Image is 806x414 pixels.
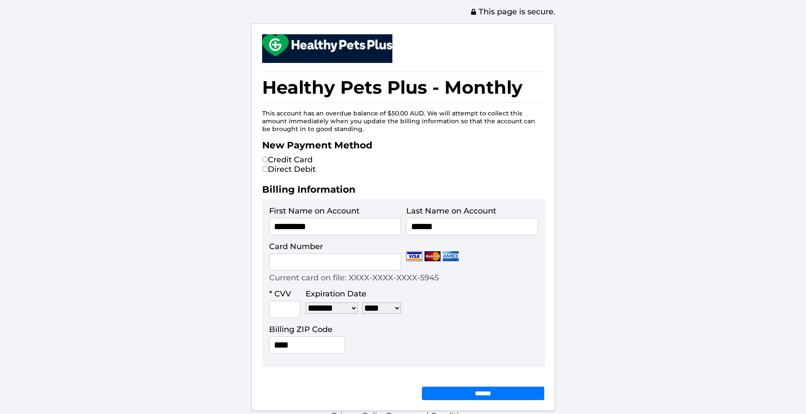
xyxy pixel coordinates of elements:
h2: New Payment Method [262,139,544,155]
label: Billing ZIP Code [269,325,332,334]
label: Expiration Date [306,289,366,299]
img: Amex [443,251,459,261]
label: First Name on Account [269,206,359,216]
h1: Healthy Pets Plus - Monthly [262,72,544,103]
p: This account has an overdue balance of $50.00 AUD. We will attempt to collect this amount immedia... [262,109,544,133]
img: Mastercard [424,251,441,261]
input: Credit Card [262,157,268,162]
label: Last Name on Account [406,206,496,216]
input: Direct Debit [262,166,268,172]
h2: Billing Information [262,184,544,199]
label: Card Number [269,242,323,251]
span: This page is secure. [470,7,555,16]
img: small.png [262,34,392,56]
label: * CVV [269,289,291,299]
img: Visa [406,251,422,261]
label: Credit Card [262,155,313,164]
p: Current card on file: XXXX-XXXX-XXXX-5945 [269,273,439,283]
label: Direct Debit [262,164,316,174]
